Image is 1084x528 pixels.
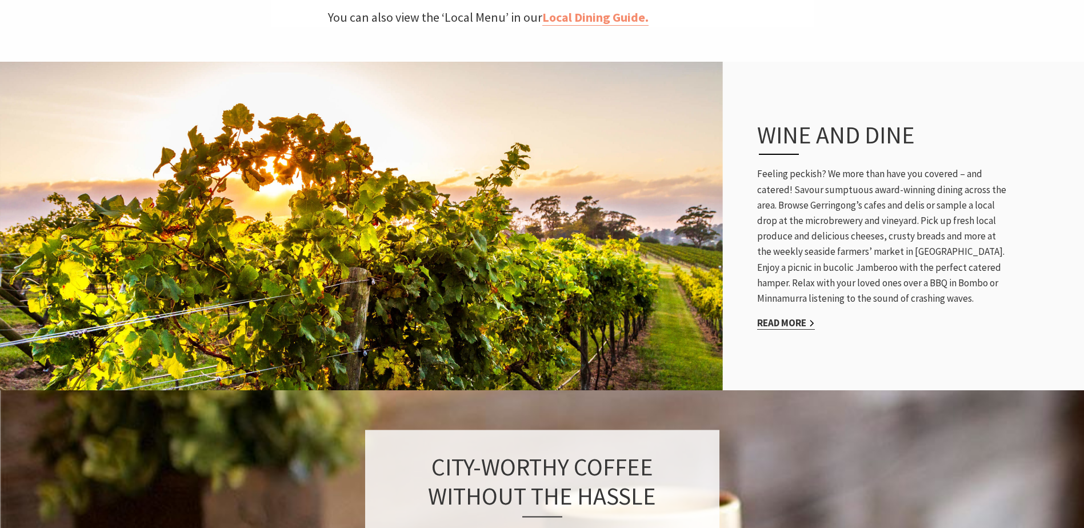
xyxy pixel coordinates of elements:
a: Read More [757,317,815,330]
a: Local Dining Guide. [542,9,649,26]
p: You can also view the ‘Local Menu’ in our [328,7,757,27]
p: Feeling peckish? We more than have you covered – and catered! Savour sumptuous award-winning dini... [757,166,1009,306]
h3: City-worthy coffee without the hassle [391,453,694,518]
h3: Wine and Dine [757,121,983,155]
